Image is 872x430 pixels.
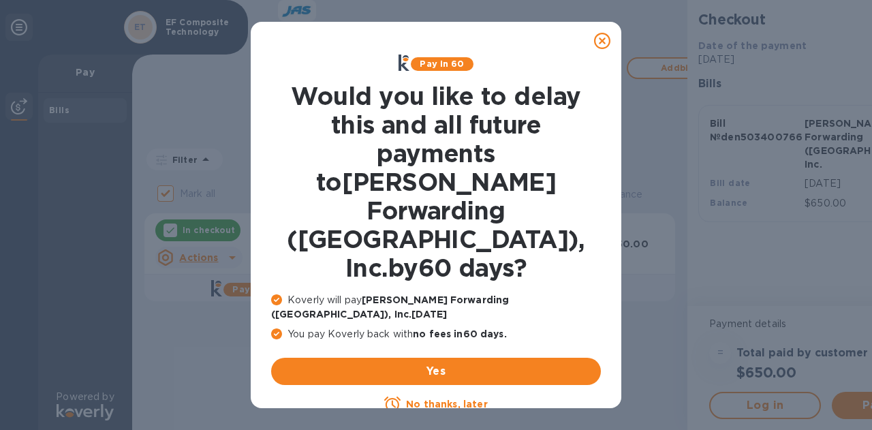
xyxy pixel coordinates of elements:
u: No thanks, later [406,399,487,410]
span: Yes [282,363,590,380]
b: no fees in 60 days . [413,328,506,339]
h1: Would you like to delay this and all future payments to [PERSON_NAME] Forwarding ([GEOGRAPHIC_DAT... [271,82,601,282]
p: You pay Koverly back with [271,327,601,341]
button: Yes [271,358,601,385]
b: [PERSON_NAME] Forwarding ([GEOGRAPHIC_DATA]), Inc. [DATE] [271,294,509,320]
p: Koverly will pay [271,293,601,322]
b: Pay in 60 [420,59,464,69]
